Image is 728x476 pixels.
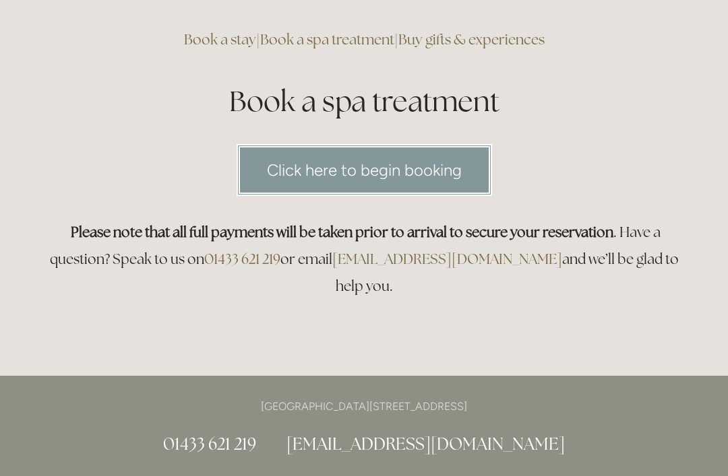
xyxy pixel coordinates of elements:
h3: | | [42,26,686,53]
a: [EMAIL_ADDRESS][DOMAIN_NAME] [332,250,562,268]
a: [EMAIL_ADDRESS][DOMAIN_NAME] [286,433,565,454]
a: Buy gifts & experiences [398,30,545,48]
a: Click here to begin booking [237,144,492,196]
a: 01433 621 219 [204,250,280,268]
a: Book a spa treatment [260,30,394,48]
a: 01433 621 219 [163,433,256,454]
p: [GEOGRAPHIC_DATA][STREET_ADDRESS] [42,397,686,415]
a: Book a stay [184,30,256,48]
h3: . Have a question? Speak to us on or email and we’ll be glad to help you. [42,219,686,300]
h1: Book a spa treatment [42,81,686,121]
strong: Please note that all full payments will be taken prior to arrival to secure your reservation [71,223,613,241]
